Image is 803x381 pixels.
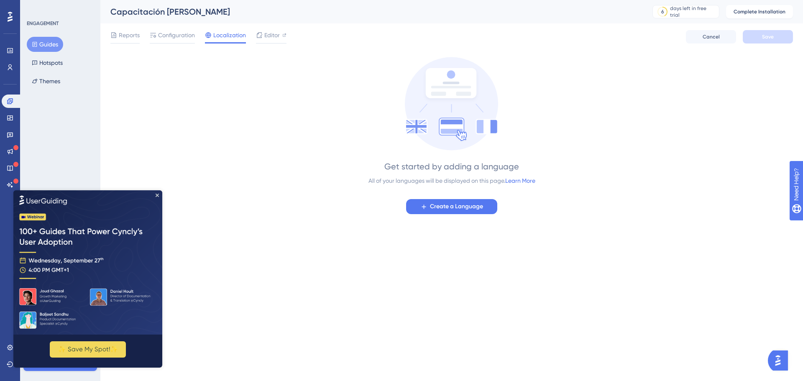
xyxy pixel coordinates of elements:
[119,30,140,40] span: Reports
[142,3,146,7] div: Close Preview
[36,151,113,167] button: ✨ Save My Spot!✨
[734,8,785,15] span: Complete Installation
[27,37,63,52] button: Guides
[406,199,497,214] button: Create a Language
[264,30,280,40] span: Editor
[368,176,535,186] div: All of your languages will be displayed on this page.
[670,5,716,18] div: days left in free trial
[27,74,65,89] button: Themes
[384,161,519,172] div: Get started by adding a language
[27,55,68,70] button: Hotspots
[213,30,246,40] span: Localization
[430,202,483,212] span: Create a Language
[743,30,793,43] button: Save
[158,30,195,40] span: Configuration
[686,30,736,43] button: Cancel
[703,33,720,40] span: Cancel
[768,348,793,373] iframe: UserGuiding AI Assistant Launcher
[110,6,632,18] div: Capacitación [PERSON_NAME]
[20,2,52,12] span: Need Help?
[762,33,774,40] span: Save
[661,8,664,15] div: 6
[27,20,59,27] div: ENGAGEMENT
[726,5,793,18] button: Complete Installation
[505,177,535,184] a: Learn More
